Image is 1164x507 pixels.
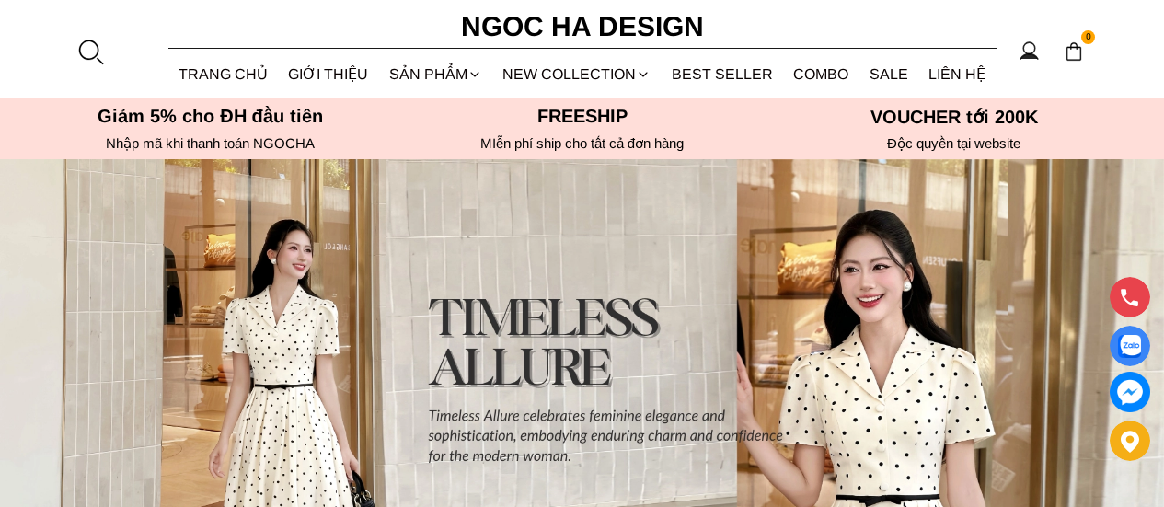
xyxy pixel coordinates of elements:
img: img-CART-ICON-ksit0nf1 [1064,41,1084,62]
a: GIỚI THIỆU [278,50,379,98]
span: 0 [1081,30,1096,45]
img: Display image [1118,335,1141,358]
div: SẢN PHẨM [379,50,493,98]
a: messenger [1110,372,1150,412]
a: Combo [783,50,859,98]
a: NEW COLLECTION [492,50,662,98]
h6: MIễn phí ship cho tất cả đơn hàng [402,135,763,152]
a: Display image [1110,326,1150,366]
a: Ngoc Ha Design [444,5,720,49]
font: Giảm 5% cho ĐH đầu tiên [98,106,323,126]
a: TRANG CHỦ [168,50,279,98]
font: Nhập mã khi thanh toán NGOCHA [106,135,315,151]
h5: VOUCHER tới 200K [774,106,1135,128]
a: SALE [859,50,919,98]
a: LIÊN HỆ [918,50,997,98]
a: BEST SELLER [662,50,784,98]
h6: Độc quyền tại website [774,135,1135,152]
font: Freeship [537,106,628,126]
